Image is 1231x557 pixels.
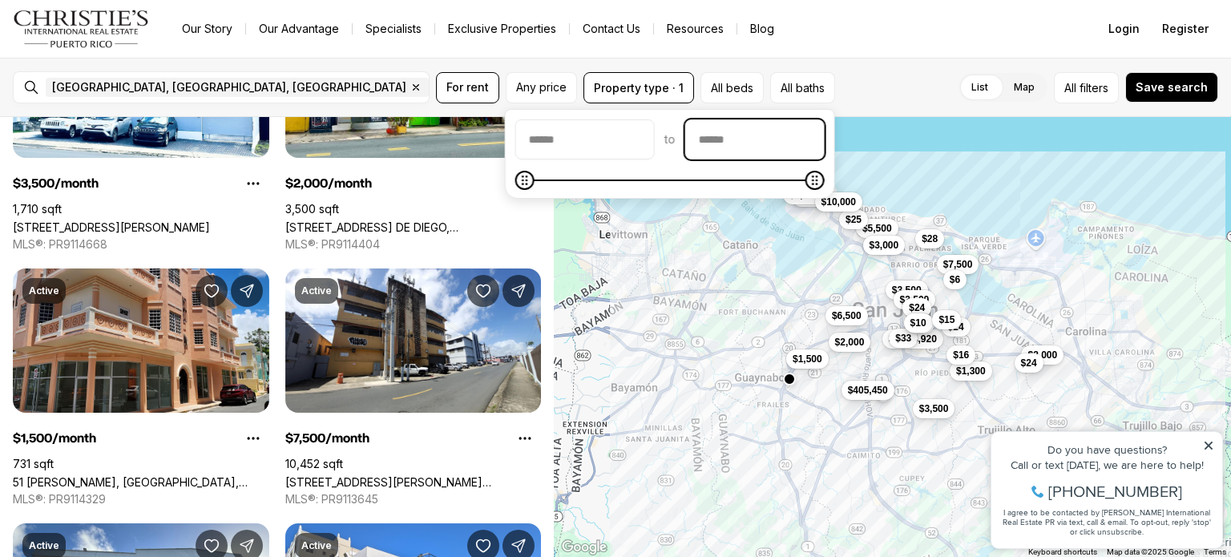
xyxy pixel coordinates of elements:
div: Do you have questions? [17,36,232,47]
span: $5,500 [862,222,892,235]
button: $6 [942,270,966,289]
span: $2,000 [834,336,864,349]
div: Call or text [DATE], we are here to help! [17,51,232,63]
button: $25 [839,210,868,229]
button: $5,500 [856,219,898,238]
button: $33 [889,329,918,348]
button: For rent [436,72,499,103]
span: $15 [938,313,955,326]
a: Blog [737,18,787,40]
label: List [959,73,1001,102]
span: filters [1080,79,1108,96]
span: Login [1108,22,1140,35]
span: $33 [895,332,911,345]
p: Active [301,539,332,552]
img: logo [13,10,150,48]
span: [GEOGRAPHIC_DATA], [GEOGRAPHIC_DATA], [GEOGRAPHIC_DATA] [52,81,406,94]
button: $1,744,920 [882,329,942,349]
span: $24 [947,321,963,333]
span: I agree to be contacted by [PERSON_NAME] International Real Estate PR via text, call & email. To ... [20,99,228,129]
span: $6,500 [832,309,862,322]
span: $3,500 [899,293,929,306]
span: $3,500 [891,284,921,297]
p: Active [301,285,332,297]
span: All [1064,79,1076,96]
span: $24 [1020,357,1036,369]
button: $2,000 [828,333,870,352]
button: Save Property: 51 PILAR Y BRAUMBAUGH [196,275,228,307]
input: priceMax [686,120,824,159]
span: $25 [846,213,862,226]
button: Property options [509,422,541,454]
a: 607 AVE. DE DIEGO, SAN JUAN PR, 00920 [285,220,542,234]
button: Any price [506,72,577,103]
a: 378 SAN CLAUDIO AVE., SAN JUAN PR, 00926 [13,220,210,234]
button: Contact Us [570,18,653,40]
button: Register [1152,13,1218,45]
span: $3,500 [918,402,948,415]
span: Save search [1136,81,1208,94]
button: Property options [237,422,269,454]
button: $24 [941,317,970,337]
button: $24 [1014,353,1043,373]
button: Login [1099,13,1149,45]
span: $405,450 [847,384,887,397]
button: $1,300 [950,361,992,381]
label: Map [1001,73,1047,102]
button: $6,500 [825,306,868,325]
span: Register [1162,22,1209,35]
a: Our Advantage [246,18,352,40]
a: 51 PILAR Y BRAUMBAUGH, RIO PIEDRAS PR, 00921 [13,475,269,489]
a: Resources [654,18,737,40]
button: $1,500 [786,349,829,369]
span: $24 [909,301,925,314]
button: Share Property [502,275,535,307]
button: $15 [932,310,961,329]
span: $16 [953,349,969,361]
span: $10,000 [821,196,855,208]
span: $3,000 [1027,349,1057,361]
button: Property type · 1 [583,72,694,103]
a: Exclusive Properties [435,18,569,40]
span: $1,744,920 [888,333,936,345]
span: to [664,133,676,146]
button: All beds [700,72,764,103]
button: $28 [915,229,944,248]
button: $405,450 [841,381,894,400]
span: Maximum [805,171,825,190]
a: Our Story [169,18,245,40]
button: $24 [902,298,931,317]
button: Save Property: 2328 CALLE BLANCA REXACH [467,275,499,307]
button: Share Property [231,275,263,307]
span: $3,000 [869,239,898,252]
button: $3,500 [885,281,927,300]
span: $6 [949,273,959,286]
span: $28 [922,232,938,245]
input: priceMin [516,120,654,159]
a: 2328 CALLE BLANCA REXACH, SAN JUAN PR, 00915 [285,475,542,489]
button: Allfilters [1054,72,1119,103]
button: $3,500 [912,399,955,418]
button: Property options [237,168,269,200]
button: $7,500 [936,255,979,274]
button: All baths [770,72,835,103]
span: [PHONE_NUMBER] [66,75,200,91]
span: $7,500 [942,258,972,271]
p: Active [29,539,59,552]
span: $1,300 [956,365,986,377]
span: For rent [446,81,489,94]
a: Specialists [353,18,434,40]
span: Any price [516,81,567,94]
button: Save search [1125,72,1218,103]
button: $10,000 [814,192,862,212]
button: $3,500 [893,290,935,309]
span: $10 [910,317,926,329]
button: $10 [903,313,932,333]
span: $1,500 [793,353,822,365]
p: Active [29,285,59,297]
span: Minimum [515,171,535,190]
button: $3,000 [1021,345,1064,365]
button: $16 [946,345,975,365]
button: $3,000 [862,236,905,255]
